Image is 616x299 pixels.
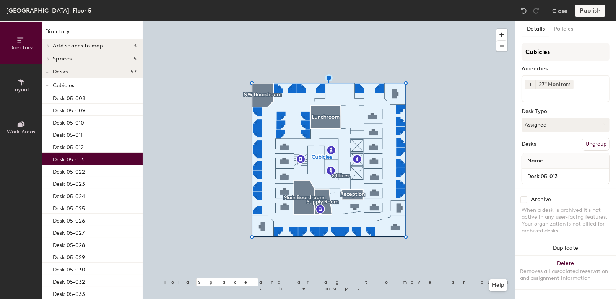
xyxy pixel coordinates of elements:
[53,93,85,102] p: Desk 05-008
[53,130,83,138] p: Desk 05-011
[53,105,85,114] p: Desk 05-009
[522,21,549,37] button: Details
[53,142,84,151] p: Desk 05-012
[13,86,30,93] span: Layout
[53,203,85,212] p: Desk 05-025
[53,82,74,89] span: Cubicles
[53,117,84,126] p: Desk 05-010
[522,109,610,115] div: Desk Type
[53,69,68,75] span: Desks
[523,154,547,168] span: Name
[53,252,85,261] p: Desk 05-029
[53,215,85,224] p: Desk 05-026
[53,43,104,49] span: Add spaces to map
[489,279,507,291] button: Help
[53,154,84,163] p: Desk 05-013
[515,256,616,289] button: DeleteRemoves all associated reservation and assignment information
[522,118,610,132] button: Assigned
[532,7,540,15] img: Redo
[582,138,610,151] button: Ungroup
[53,276,85,285] p: Desk 05-032
[130,69,137,75] span: 57
[53,179,85,187] p: Desk 05-023
[53,240,85,249] p: Desk 05-028
[53,166,85,175] p: Desk 05-022
[53,191,85,200] p: Desk 05-024
[53,289,85,297] p: Desk 05-033
[522,207,610,234] div: When a desk is archived it's not active in any user-facing features. Your organization is not bil...
[53,56,72,62] span: Spaces
[53,264,85,273] p: Desk 05-030
[6,6,91,15] div: [GEOGRAPHIC_DATA], Floor 5
[520,268,611,282] div: Removes all associated reservation and assignment information
[522,66,610,72] div: Amenities
[523,171,608,182] input: Unnamed desk
[535,80,574,89] div: 27" Monitors
[522,141,536,147] div: Desks
[531,197,551,203] div: Archive
[520,7,528,15] img: Undo
[549,21,578,37] button: Policies
[133,43,137,49] span: 3
[53,227,85,236] p: Desk 05-027
[525,80,535,89] button: 1
[9,44,33,51] span: Directory
[552,5,567,17] button: Close
[515,240,616,256] button: Duplicate
[42,28,143,39] h1: Directory
[530,81,531,89] span: 1
[133,56,137,62] span: 5
[7,128,35,135] span: Work Areas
